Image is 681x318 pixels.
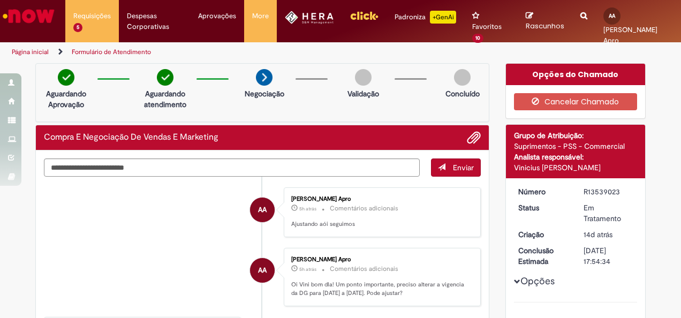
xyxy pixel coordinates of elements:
span: Aprovações [198,11,236,21]
div: Grupo de Atribuição: [514,130,638,141]
button: Adicionar anexos [467,131,481,145]
span: Requisições [73,11,111,21]
img: ServiceNow [1,5,56,27]
div: Opções do Chamado [506,64,646,85]
div: [DATE] 17:54:34 [584,245,633,267]
h2: Compra E Negociação De Vendas E Marketing Histórico de tíquete [44,133,218,142]
span: [PERSON_NAME] Apro [603,25,657,45]
dt: Conclusão Estimada [510,245,576,267]
span: 10 [472,34,483,43]
textarea: Digite sua mensagem aqui... [44,158,420,176]
div: Vinicius [PERSON_NAME] [514,162,638,173]
div: 16/09/2025 11:14:18 [584,229,633,240]
a: Rascunhos [526,11,564,31]
div: Adriana Da Silva Apro [250,198,275,222]
span: AA [258,197,267,223]
button: Cancelar Chamado [514,93,638,110]
img: img-circle-grey.png [454,69,471,86]
div: [PERSON_NAME] Apro [291,196,470,202]
span: 5h atrás [299,266,316,272]
dt: Criação [510,229,576,240]
small: Comentários adicionais [330,264,398,274]
p: Concluído [445,88,480,99]
div: [PERSON_NAME] Apro [291,256,470,263]
p: Aguardando Aprovação [40,88,92,110]
a: Página inicial [12,48,49,56]
img: img-circle-grey.png [355,69,372,86]
span: AA [609,12,615,19]
div: Padroniza [395,11,456,24]
div: R13539023 [584,186,633,197]
div: Suprimentos - PSS - Commercial [514,141,638,152]
span: Favoritos [472,21,502,32]
img: check-circle-green.png [58,69,74,86]
img: arrow-next.png [256,69,273,86]
div: Adriana Da Silva Apro [250,258,275,283]
p: Ajustando aói seguimos [291,220,470,229]
img: click_logo_yellow_360x200.png [350,7,379,24]
p: Oi Vini bom dIa! Um ponto importante, preciso alterar a vigencia da DG para [DATE] a [DATE]. Pode... [291,281,470,297]
p: Negociação [245,88,284,99]
p: +GenAi [430,11,456,24]
dt: Número [510,186,576,197]
dt: Status [510,202,576,213]
span: Rascunhos [526,21,564,31]
a: Formulário de Atendimento [72,48,151,56]
span: 14d atrás [584,230,612,239]
ul: Trilhas de página [8,42,446,62]
span: More [252,11,269,21]
img: check-circle-green.png [157,69,173,86]
time: 16/09/2025 11:14:18 [584,230,612,239]
small: Comentários adicionais [330,204,398,213]
button: Enviar [431,158,481,177]
img: HeraLogo.png [285,11,334,24]
span: AA [258,258,267,283]
span: Despesas Corporativas [127,11,183,32]
span: Enviar [453,163,474,172]
div: Em Tratamento [584,202,633,224]
span: 5 [73,23,82,32]
p: Validação [347,88,379,99]
time: 29/09/2025 10:26:39 [299,266,316,272]
p: Aguardando atendimento [139,88,191,110]
div: Analista responsável: [514,152,638,162]
span: 5h atrás [299,206,316,212]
